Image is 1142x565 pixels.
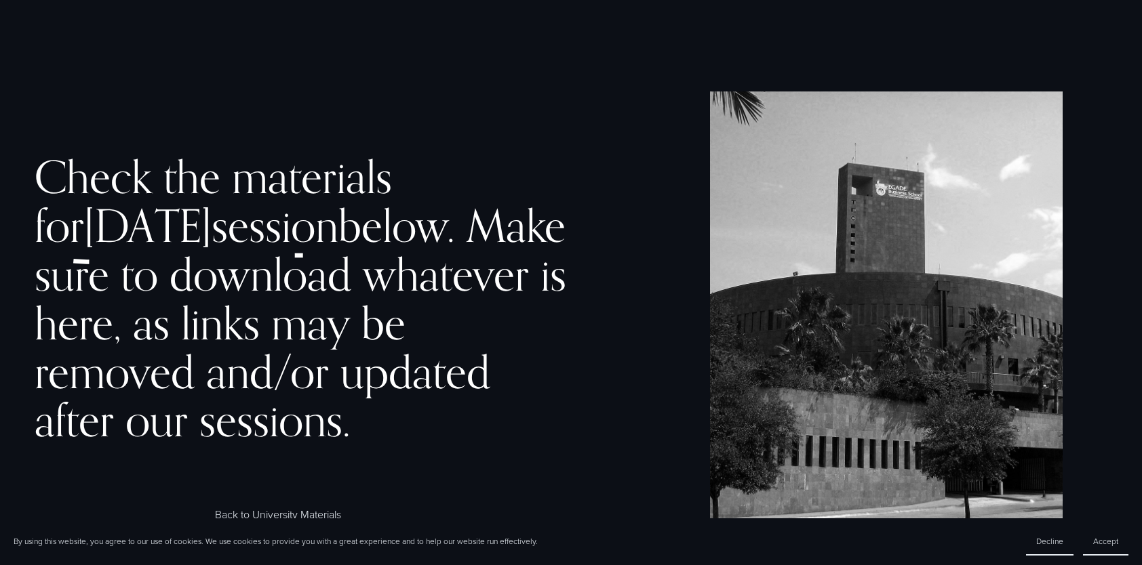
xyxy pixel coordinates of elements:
[1036,535,1063,547] span: Decline
[170,488,387,542] a: Back to University Materials
[84,198,212,252] span: [DATE]
[338,198,447,252] span: below
[35,152,568,444] h2: Check the materials for session . Make sure to download whatever is here, as links may be removed...
[1083,528,1128,556] button: Accept
[1026,528,1074,556] button: Decline
[14,536,538,547] p: By using this website, you agree to our use of cookies. We use cookies to provide you with a grea...
[1093,535,1118,547] span: Accept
